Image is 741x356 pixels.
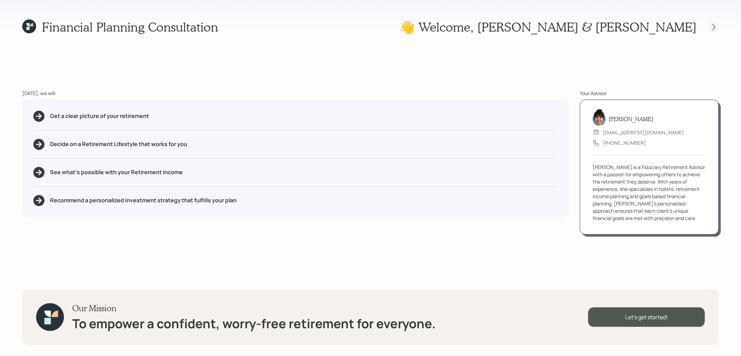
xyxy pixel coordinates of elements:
[50,169,183,176] h5: See what's possible with your Retirement Income
[593,163,706,222] div: [PERSON_NAME] is a Fiduciary Retirement Advisor with a passion for empowering others to achieve t...
[50,113,149,119] h5: Get a clear picture of your retirement
[580,90,719,97] div: Your Advisor
[593,109,606,126] img: treva-nostdahl-headshot.png
[588,307,705,327] div: Let's get started!
[399,19,697,34] h1: 👋 Welcome , [PERSON_NAME] & [PERSON_NAME]
[602,129,684,136] div: [EMAIL_ADDRESS][DOMAIN_NAME]
[602,139,646,146] div: [PHONE_NUMBER]
[42,19,218,34] h1: Financial Planning Consultation
[72,303,436,313] h3: Our Mission
[22,90,569,97] div: [DATE], we will:
[72,316,436,331] h1: To empower a confident, worry-free retirement for everyone.
[50,197,237,204] h5: Recommend a personalized investment strategy that fulfills your plan
[609,116,653,122] h5: [PERSON_NAME]
[50,141,187,147] h5: Decide on a Retirement Lifestyle that works for you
